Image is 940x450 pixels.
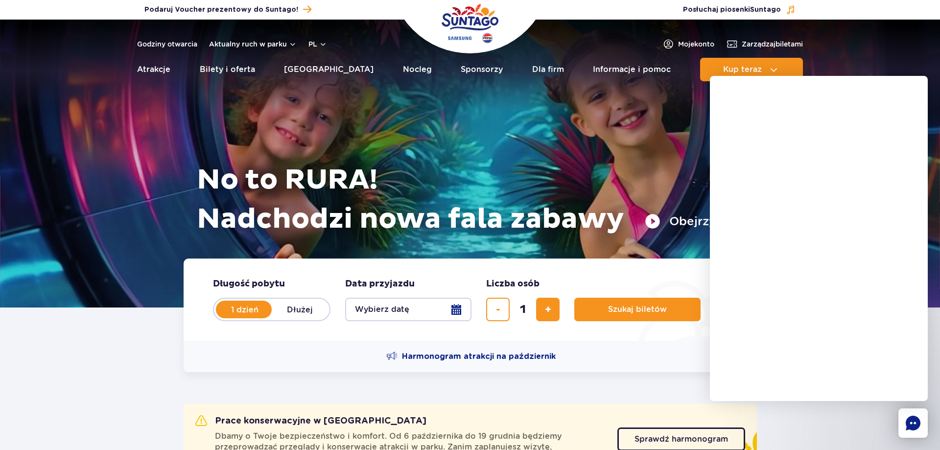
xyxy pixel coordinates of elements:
[486,298,510,321] button: usuń bilet
[386,351,556,362] a: Harmonogram atrakcji na październik
[726,38,803,50] a: Zarządzajbiletami
[750,6,781,13] span: Suntago
[144,3,311,16] a: Podaruj Voucher prezentowy do Suntago!
[700,58,803,81] button: Kup teraz
[284,58,374,81] a: [GEOGRAPHIC_DATA]
[184,259,756,341] form: Planowanie wizyty w Park of Poland
[461,58,503,81] a: Sponsorzy
[683,5,781,15] span: Posłuchaj piosenki
[536,298,560,321] button: dodaj bilet
[683,5,796,15] button: Posłuchaj piosenkiSuntago
[200,58,255,81] a: Bilety i oferta
[678,39,714,49] span: Moje konto
[144,5,298,15] span: Podaruj Voucher prezentowy do Suntago!
[742,39,803,49] span: Zarządzaj biletami
[209,40,297,48] button: Aktualny ruch w parku
[608,305,667,314] span: Szukaj biletów
[272,299,328,320] label: Dłużej
[634,435,728,443] span: Sprawdź harmonogram
[197,161,749,239] h1: No to RURA! Nadchodzi nowa fala zabawy
[345,278,415,290] span: Data przyjazdu
[402,351,556,362] span: Harmonogram atrakcji na październik
[532,58,564,81] a: Dla firm
[486,278,540,290] span: Liczba osób
[403,58,432,81] a: Nocleg
[137,58,170,81] a: Atrakcje
[898,408,928,438] div: Chat
[137,39,197,49] a: Godziny otwarcia
[213,278,285,290] span: Długość pobytu
[217,299,273,320] label: 1 dzień
[662,38,714,50] a: Mojekonto
[195,415,426,427] h2: Prace konserwacyjne w [GEOGRAPHIC_DATA]
[710,76,928,401] iframe: chatbot
[723,65,762,74] span: Kup teraz
[345,298,471,321] button: Wybierz datę
[511,298,535,321] input: liczba biletów
[645,213,749,229] button: Obejrzyj spot
[593,58,671,81] a: Informacje i pomoc
[574,298,701,321] button: Szukaj biletów
[308,39,327,49] button: pl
